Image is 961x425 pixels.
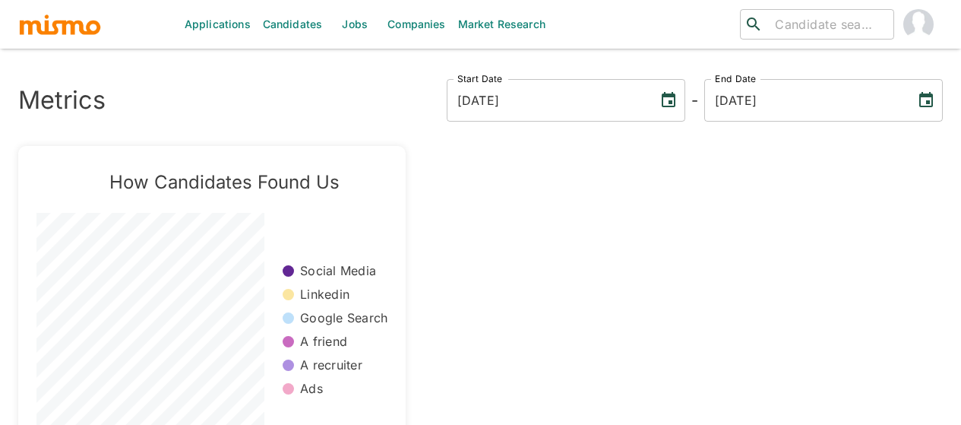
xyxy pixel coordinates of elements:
[715,72,756,85] label: End Date
[61,170,387,195] h5: How Candidates Found Us
[300,309,387,327] p: Google Search
[903,9,934,40] img: Maia Reyes
[457,72,503,85] label: Start Date
[769,14,887,35] input: Candidate search
[691,88,698,113] h6: -
[18,13,102,36] img: logo
[653,85,684,116] button: Choose date, selected date is Aug 26, 2022
[447,79,647,122] input: MM/DD/YYYY
[704,79,905,122] input: MM/DD/YYYY
[18,86,106,115] h3: Metrics
[300,333,347,350] p: A friend
[300,357,362,374] p: A recruiter
[300,380,323,398] p: Ads
[300,286,349,303] p: Linkedin
[911,85,941,116] button: Choose date, selected date is Aug 26, 2025
[300,262,376,280] p: Social Media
